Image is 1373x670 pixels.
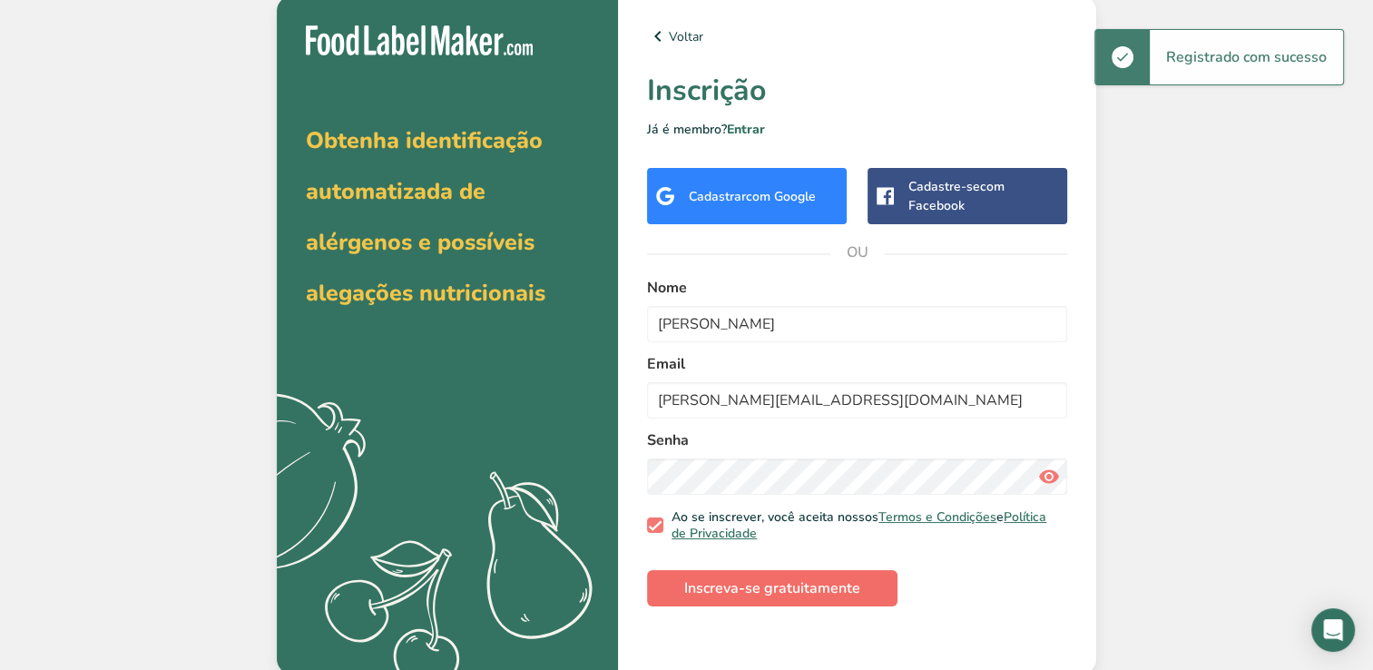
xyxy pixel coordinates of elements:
a: Entrar [727,121,765,138]
h1: Inscrição [647,69,1067,113]
div: Cadastrar [689,187,816,206]
span: Obtenha identificação automatizada de alérgenos e possíveis alegações nutricionais [306,125,545,309]
label: Nome [647,277,1067,299]
div: Abra o Intercom Messenger [1311,608,1355,652]
div: Registrado com sucesso [1150,30,1343,84]
a: Voltar [647,25,1067,47]
input: Desconhecido [647,306,1067,342]
p: Já é membro? [647,120,1067,139]
span: Ao se inscrever, você aceita nossos e [663,509,1061,541]
span: com Google [746,188,816,205]
a: Termos e Condições [878,508,996,526]
span: OU [830,225,885,280]
img: Food Label Maker [306,25,533,55]
input: email@example.com [647,382,1067,419]
button: Inscreva-se gratuitamente [647,570,897,606]
label: Senha [647,429,1067,451]
span: Inscreva-se gratuitamente [684,577,860,599]
a: Política de Privacidade [672,508,1046,542]
span: com Facebook [908,178,1005,214]
div: Cadastre-se [908,177,1058,215]
label: Email [647,353,1067,375]
font: Voltar [669,27,703,46]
